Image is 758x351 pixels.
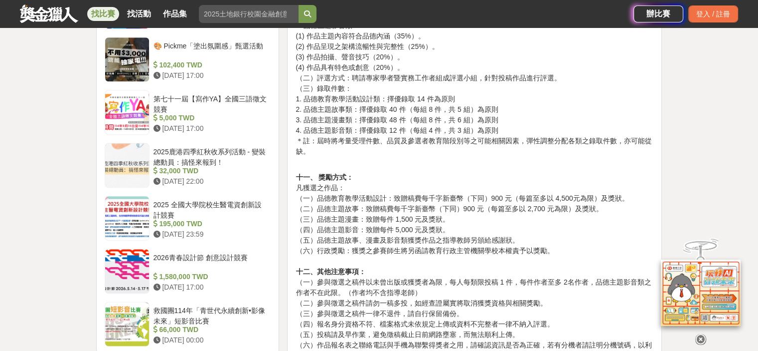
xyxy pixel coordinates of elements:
[153,325,267,335] div: 66,000 TWD
[105,302,271,347] a: 救國團114年「青世代永續創新•影像未來」短影音比賽 66,000 TWD [DATE] 00:00
[105,90,271,135] a: 第七十一屆【寫作YA】全國三語徵文競賽 5,000 TWD [DATE] 17:00
[87,7,119,21] a: 找比賽
[296,173,353,181] strong: 十一、 獎勵方式：
[153,70,267,81] div: [DATE] 17:00
[153,147,267,166] div: 2025鹿港四季紅秋收系列活動 - 變裝總動員：搞怪來報到！
[633,5,683,22] a: 辦比賽
[123,7,155,21] a: 找活動
[159,7,191,21] a: 作品集
[105,249,271,294] a: 2026青春設計節 創意設計競賽 1,580,000 TWD [DATE] 17:00
[153,166,267,176] div: 32,000 TWD
[153,200,267,219] div: 2025 全國大學院校生醫電資創新設計競賽
[661,259,741,326] img: d2146d9a-e6f6-4337-9592-8cefde37ba6b.png
[199,5,299,23] input: 2025土地銀行校園金融創意挑戰賽：從你出發 開啟智慧金融新頁
[153,113,267,123] div: 5,000 TWD
[105,143,271,188] a: 2025鹿港四季紅秋收系列活動 - 變裝總動員：搞怪來報到！ 32,000 TWD [DATE] 22:00
[153,123,267,134] div: [DATE] 17:00
[153,335,267,346] div: [DATE] 00:00
[153,229,267,240] div: [DATE] 23:59
[153,94,267,113] div: 第七十一屆【寫作YA】全國三語徵文競賽
[153,41,267,60] div: 🎨 Pickme「塗出氛圍感」甄選活動
[153,219,267,229] div: 195,000 TWD
[153,282,267,293] div: [DATE] 17:00
[105,196,271,241] a: 2025 全國大學院校生醫電資創新設計競賽 195,000 TWD [DATE] 23:59
[153,272,267,282] div: 1,580,000 TWD
[688,5,738,22] div: 登入 / 註冊
[153,176,267,187] div: [DATE] 22:00
[153,253,267,272] div: 2026青春設計節 創意設計競賽
[296,268,365,276] strong: 十二、其他注意事項：
[153,60,267,70] div: 102,400 TWD
[153,306,267,325] div: 救國團114年「青世代永續創新•影像未來」短影音比賽
[105,37,271,82] a: 🎨 Pickme「塗出氛圍感」甄選活動 102,400 TWD [DATE] 17:00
